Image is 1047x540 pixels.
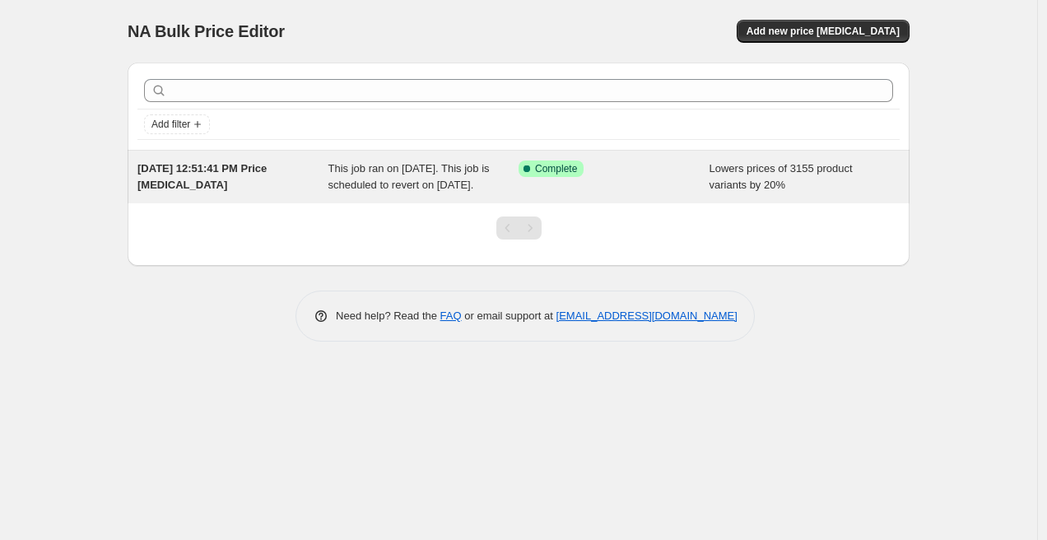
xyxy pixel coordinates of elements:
a: FAQ [440,310,462,322]
span: Add new price [MEDICAL_DATA] [747,25,900,38]
span: This job ran on [DATE]. This job is scheduled to revert on [DATE]. [328,162,490,191]
span: Add filter [151,118,190,131]
button: Add new price [MEDICAL_DATA] [737,20,910,43]
span: Lowers prices of 3155 product variants by 20% [710,162,853,191]
a: [EMAIL_ADDRESS][DOMAIN_NAME] [556,310,738,322]
span: Need help? Read the [336,310,440,322]
button: Add filter [144,114,210,134]
span: NA Bulk Price Editor [128,22,285,40]
span: [DATE] 12:51:41 PM Price [MEDICAL_DATA] [137,162,267,191]
nav: Pagination [496,216,542,240]
span: or email support at [462,310,556,322]
span: Complete [535,162,577,175]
